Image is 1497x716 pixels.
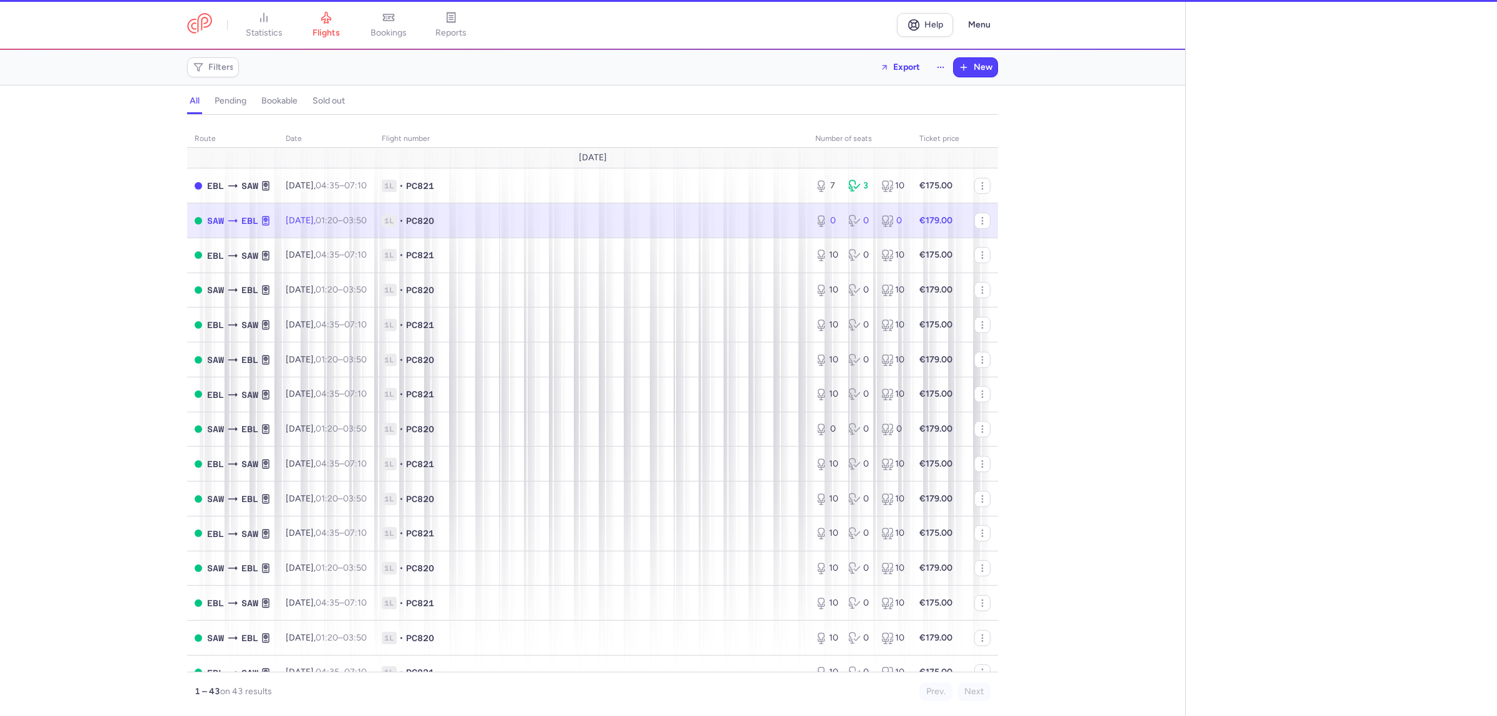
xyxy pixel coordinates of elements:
span: – [316,563,367,573]
button: Export [872,57,928,77]
time: 03:50 [343,423,367,434]
span: bookings [371,27,407,39]
button: Menu [961,13,998,37]
div: 7 [815,180,838,192]
button: Next [957,682,991,701]
span: • [399,423,404,435]
span: SAW [241,596,258,610]
time: 07:10 [344,319,367,330]
strong: €175.00 [919,249,952,260]
span: • [399,632,404,644]
span: • [399,597,404,609]
strong: €175.00 [919,389,952,399]
span: [DATE], [286,284,367,295]
span: [DATE], [286,667,367,677]
span: SAW [241,666,258,680]
span: Filters [208,62,234,72]
div: 10 [815,527,838,539]
time: 01:20 [316,284,338,295]
div: 3 [848,180,871,192]
strong: €179.00 [919,632,952,643]
th: number of seats [808,130,912,148]
span: [DATE], [286,354,367,365]
span: SAW [207,422,224,436]
span: 1L [382,493,397,505]
span: 1L [382,597,397,609]
th: route [187,130,278,148]
time: 04:35 [316,249,339,260]
div: 0 [815,215,838,227]
div: 0 [848,493,871,505]
h4: pending [215,95,246,107]
time: 01:20 [316,632,338,643]
div: 0 [848,632,871,644]
span: PC821 [406,458,434,470]
span: – [316,632,367,643]
span: EBL [207,527,224,541]
strong: €175.00 [919,319,952,330]
th: Flight number [374,130,808,148]
div: 0 [848,458,871,470]
span: statistics [246,27,283,39]
strong: 1 – 43 [195,686,220,697]
div: 10 [881,388,904,400]
span: 1L [382,632,397,644]
span: PC820 [406,423,434,435]
span: PC820 [406,493,434,505]
strong: €175.00 [919,180,952,191]
span: Export [893,62,920,72]
time: 03:50 [343,632,367,643]
strong: €179.00 [919,284,952,295]
span: EBL [241,561,258,575]
a: flights [295,11,357,39]
button: Prev. [919,682,952,701]
span: – [316,458,367,469]
div: 10 [815,632,838,644]
span: SAW [207,492,224,506]
div: 0 [881,215,904,227]
span: [DATE], [286,458,367,469]
span: • [399,527,404,539]
span: • [399,284,404,296]
span: EBL [207,666,224,680]
span: • [399,493,404,505]
time: 03:50 [343,493,367,504]
span: PC821 [406,597,434,609]
span: EBL [241,631,258,645]
span: PC820 [406,284,434,296]
span: 1L [382,180,397,192]
span: 1L [382,284,397,296]
div: 10 [815,249,838,261]
span: EBL [207,249,224,263]
strong: €175.00 [919,528,952,538]
strong: €175.00 [919,597,952,608]
span: [DATE], [286,319,367,330]
span: SAW [207,561,224,575]
span: SAW [241,527,258,541]
time: 01:20 [316,423,338,434]
span: SAW [241,388,258,402]
span: SAW [207,353,224,367]
span: 1L [382,388,397,400]
span: PC820 [406,632,434,644]
span: • [399,666,404,679]
span: • [399,388,404,400]
button: New [954,58,997,77]
span: PC820 [406,354,434,366]
span: [DATE], [286,423,367,434]
span: – [316,389,367,399]
span: [DATE] [579,153,607,163]
div: 0 [848,215,871,227]
span: – [316,493,367,504]
div: 0 [848,319,871,331]
span: 1L [382,666,397,679]
div: 0 [881,423,904,435]
span: SAW [241,179,258,193]
span: on 43 results [220,686,272,697]
div: 10 [815,458,838,470]
span: PC821 [406,388,434,400]
span: [DATE], [286,597,367,608]
time: 04:35 [316,458,339,469]
div: 10 [881,632,904,644]
th: date [278,130,374,148]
